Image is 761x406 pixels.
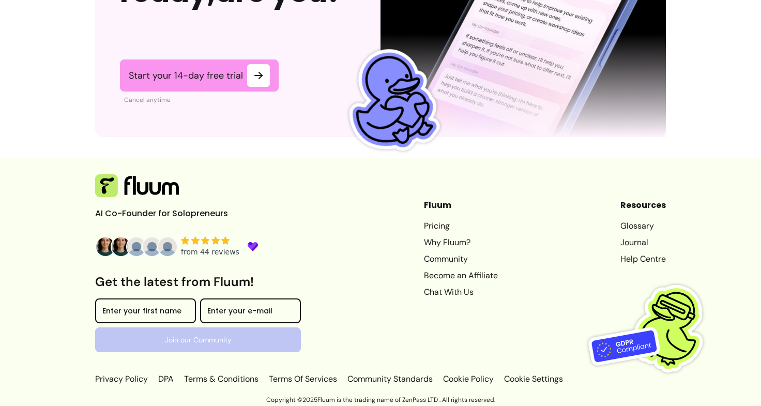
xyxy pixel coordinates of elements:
[129,69,243,82] span: Start your 14-day free trial
[620,236,666,249] a: Journal
[156,373,176,385] a: DPA
[424,286,498,298] a: Chat With Us
[441,373,496,385] a: Cookie Policy
[424,269,498,282] a: Become an Affiliate
[267,373,339,385] a: Terms Of Services
[424,220,498,232] a: Pricing
[424,236,498,249] a: Why Fluum?
[345,373,435,385] a: Community Standards
[95,174,179,197] img: Fluum Logo
[124,96,279,104] p: Cancel anytime
[95,207,250,220] p: AI Co-Founder for Solopreneurs
[95,274,301,290] h3: Get the latest from Fluum!
[330,40,452,162] img: Fluum Duck sticker
[620,199,666,212] header: Resources
[120,59,279,92] a: Start your 14-day free trial
[620,253,666,265] a: Help Centre
[424,199,498,212] header: Fluum
[502,373,563,385] p: Cookie Settings
[620,220,666,232] a: Glossary
[424,253,498,265] a: Community
[207,308,294,318] input: Enter your e-mail
[588,264,718,393] img: Fluum is GDPR compliant
[95,373,150,385] a: Privacy Policy
[102,308,189,318] input: Enter your first name
[182,373,261,385] a: Terms & Conditions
